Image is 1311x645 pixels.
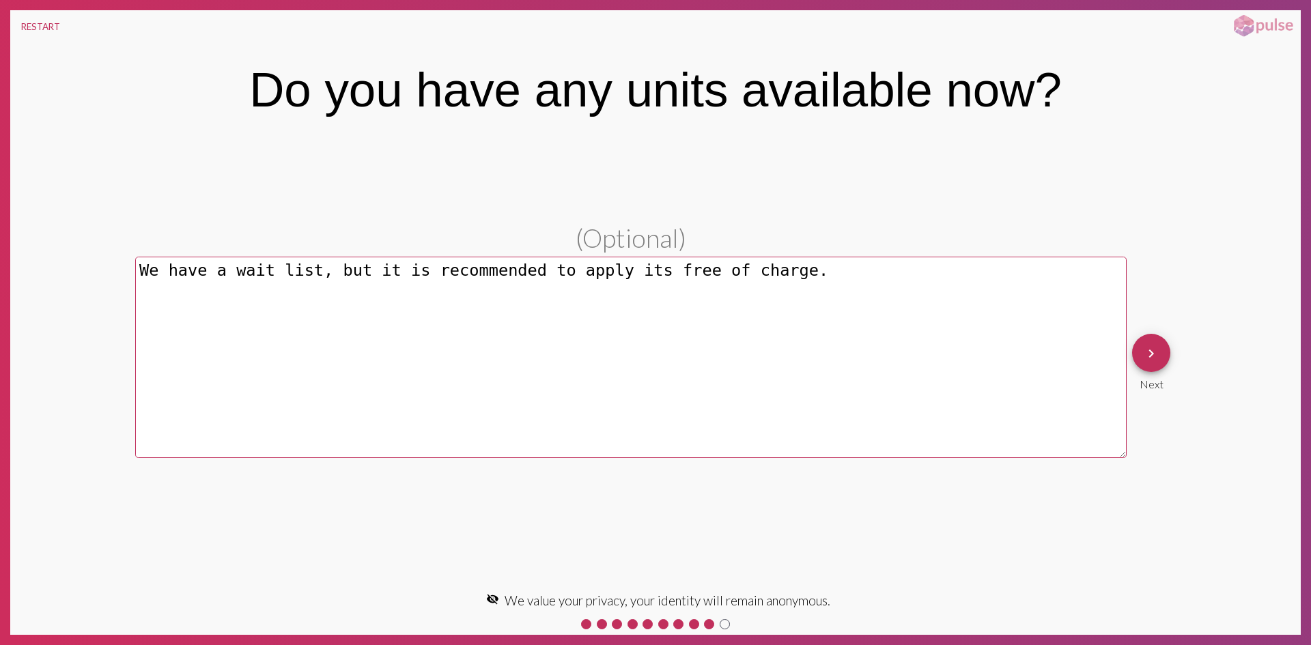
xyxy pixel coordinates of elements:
mat-icon: visibility_off [486,592,499,605]
button: RESTART [10,10,71,43]
div: Do you have any units available now? [249,62,1062,117]
span: (Optional) [576,223,686,253]
span: We value your privacy, your identity will remain anonymous. [505,592,830,608]
mat-icon: keyboard_arrow_right [1143,345,1159,362]
div: Next [1132,372,1170,390]
img: pulsehorizontalsmall.png [1229,14,1297,38]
